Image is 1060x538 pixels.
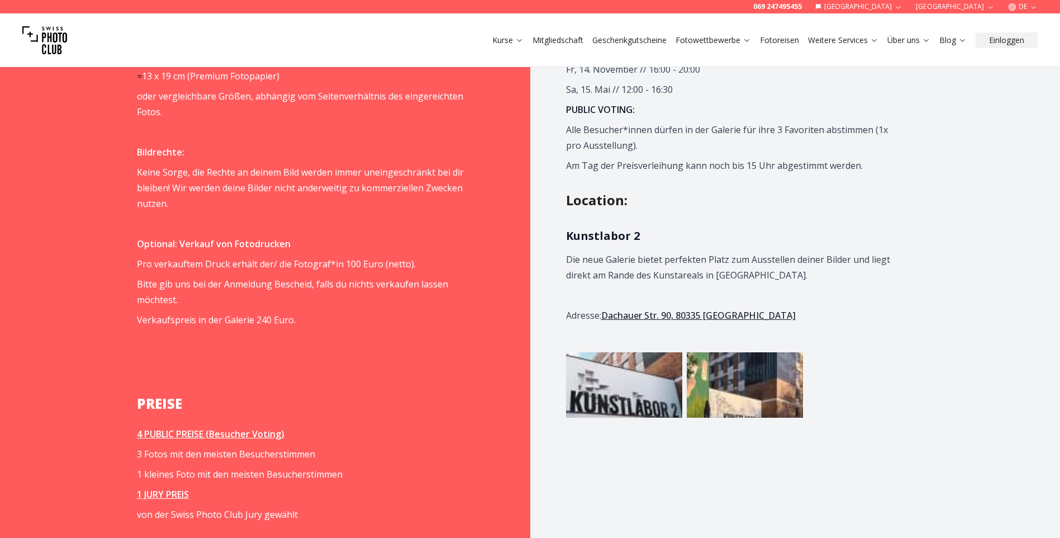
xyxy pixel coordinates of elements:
p: Alle Besucher*innen dürfen in der Galerie für ihre 3 Favoriten abstimmen (1x pro Ausstellung). [566,122,893,153]
button: Einloggen [976,32,1038,48]
p: Fr, 14. November // 16:00 - 20:00 [566,62,893,77]
button: Kurse [488,32,528,48]
p: Verkaufspreis in der Galerie 240 Euro. [137,312,464,328]
button: Fotowettbewerbe [671,32,755,48]
p: Am Tag der Preisverleihung kann noch bis 15 Uhr abgestimmt werden. [566,158,893,173]
strong: Optional: Verkauf von Fotodrucken [137,238,291,250]
a: Fotoreisen [760,35,799,46]
button: Mitgliedschaft [528,32,588,48]
strong: Bildrechte: [137,146,184,158]
a: Mitgliedschaft [533,35,583,46]
u: 1 JURY PREIS [137,488,189,501]
a: 069 247495455 [753,2,802,11]
p: Adresse: [566,308,893,323]
span: 3 Fotos mit den meisten Besucherstimmen [137,448,315,460]
a: Kurse [492,35,524,46]
button: Fotoreisen [755,32,804,48]
span: Pro verkauftem Druck erhält der/ die Fotograf*in 100 Euro (netto). [137,258,416,270]
a: Dachauer Str. 90, 80335 [GEOGRAPHIC_DATA] [601,309,796,322]
span: Bitte gib uns bei der Anmeldung Bescheid, falls du nichts verkaufen lassen möchtest. [137,278,448,306]
a: Weitere Services [808,35,878,46]
a: Über uns [887,35,930,46]
span: von der Swiss Photo Club Jury gewählt [137,508,298,521]
span: ≈ [137,70,142,82]
button: Weitere Services [804,32,883,48]
span: 13 x 19 cm ( [142,70,190,82]
strong: PUBLIC VOTING: [566,103,635,116]
span: oder vergleichbare Größen, abhängig vom Seitenverhältnis des eingereichten Fotos. [137,90,463,118]
a: Geschenkgutscheine [592,35,667,46]
p: Premium Fotopapier) [137,68,464,84]
button: Geschenkgutscheine [588,32,671,48]
u: 4 PUBLIC PREISE (Besucher Voting) [137,428,284,440]
button: Über uns [883,32,935,48]
img: Swiss photo club [22,18,67,63]
p: Sa, 15. Mai // 12:00 - 16:30 [566,82,893,97]
button: Blog [935,32,971,48]
span: 1 kleines Foto mit den meisten Besucherstimmen [137,468,343,480]
p: Die neue Galerie bietet perfekten Platz zum Ausstellen deiner Bilder und liegt direkt am Rande de... [566,252,893,283]
strong: Kunstlabor 2 [566,228,640,243]
h2: Location : [566,191,924,209]
span: Keine Sorge, die Rechte an deinem Bild werden immer uneingeschränkt bei dir bleiben! Wir werden d... [137,166,464,210]
strong: PREISE [137,394,182,413]
a: Blog [939,35,967,46]
a: Fotowettbewerbe [676,35,751,46]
